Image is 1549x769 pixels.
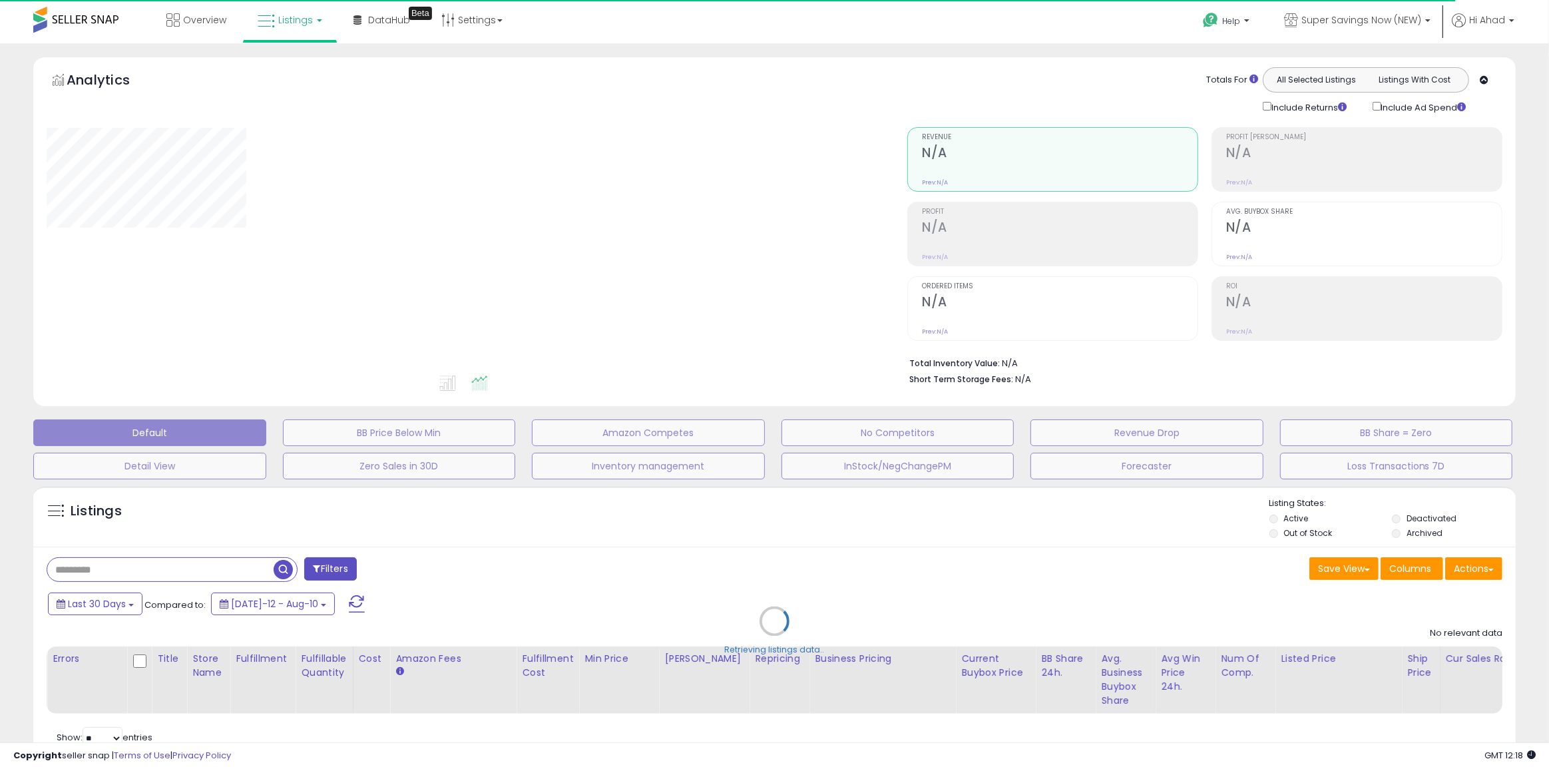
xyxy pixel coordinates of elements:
[1267,71,1366,89] button: All Selected Listings
[725,644,825,656] div: Retrieving listings data..
[33,453,266,479] button: Detail View
[1226,294,1502,312] h2: N/A
[283,453,516,479] button: Zero Sales in 30D
[781,419,1014,446] button: No Competitors
[183,13,226,27] span: Overview
[909,354,1492,370] li: N/A
[1301,13,1421,27] span: Super Savings Now (NEW)
[1363,99,1488,114] div: Include Ad Spend
[922,253,948,261] small: Prev: N/A
[922,328,948,336] small: Prev: N/A
[1280,453,1513,479] button: Loss Transactions 7D
[1226,283,1502,290] span: ROI
[922,283,1198,290] span: Ordered Items
[1253,99,1363,114] div: Include Returns
[33,419,266,446] button: Default
[1192,2,1263,43] a: Help
[409,7,432,20] div: Tooltip anchor
[1226,208,1502,216] span: Avg. Buybox Share
[13,749,62,762] strong: Copyright
[1226,178,1252,186] small: Prev: N/A
[1469,13,1505,27] span: Hi Ahad
[1226,220,1502,238] h2: N/A
[909,358,1000,369] b: Total Inventory Value:
[922,178,948,186] small: Prev: N/A
[1222,15,1240,27] span: Help
[1365,71,1464,89] button: Listings With Cost
[922,145,1198,163] h2: N/A
[532,453,765,479] button: Inventory management
[532,419,765,446] button: Amazon Competes
[781,453,1014,479] button: InStock/NegChangePM
[922,134,1198,141] span: Revenue
[278,13,313,27] span: Listings
[1452,13,1514,43] a: Hi Ahad
[67,71,156,93] h5: Analytics
[1030,453,1263,479] button: Forecaster
[1226,328,1252,336] small: Prev: N/A
[1206,74,1258,87] div: Totals For
[1280,419,1513,446] button: BB Share = Zero
[368,13,410,27] span: DataHub
[922,220,1198,238] h2: N/A
[909,374,1013,385] b: Short Term Storage Fees:
[1226,134,1502,141] span: Profit [PERSON_NAME]
[1226,253,1252,261] small: Prev: N/A
[13,750,231,762] div: seller snap | |
[1226,145,1502,163] h2: N/A
[1015,373,1031,385] span: N/A
[1202,12,1219,29] i: Get Help
[922,208,1198,216] span: Profit
[1030,419,1263,446] button: Revenue Drop
[922,294,1198,312] h2: N/A
[283,419,516,446] button: BB Price Below Min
